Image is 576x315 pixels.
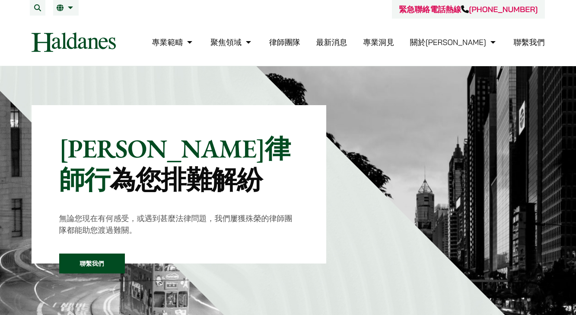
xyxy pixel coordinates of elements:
a: 繁 [57,4,75,11]
img: Logo of Haldanes [32,32,116,52]
a: 關於何敦 [410,37,498,47]
a: 聯繫我們 [59,254,125,273]
a: 最新消息 [316,37,347,47]
a: 律師團隊 [269,37,300,47]
p: [PERSON_NAME]律師行 [59,133,299,195]
a: 聚焦領域 [210,37,253,47]
a: 專業範疇 [152,37,194,47]
a: 專業洞見 [363,37,394,47]
a: 聯繫我們 [514,37,545,47]
a: 緊急聯絡電話熱線[PHONE_NUMBER] [399,4,538,14]
p: 無論您現在有何感受，或遇到甚麼法律問題，我們屢獲殊榮的律師團隊都能助您渡過難關。 [59,212,299,236]
mark: 為您排難解紛 [110,163,262,196]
